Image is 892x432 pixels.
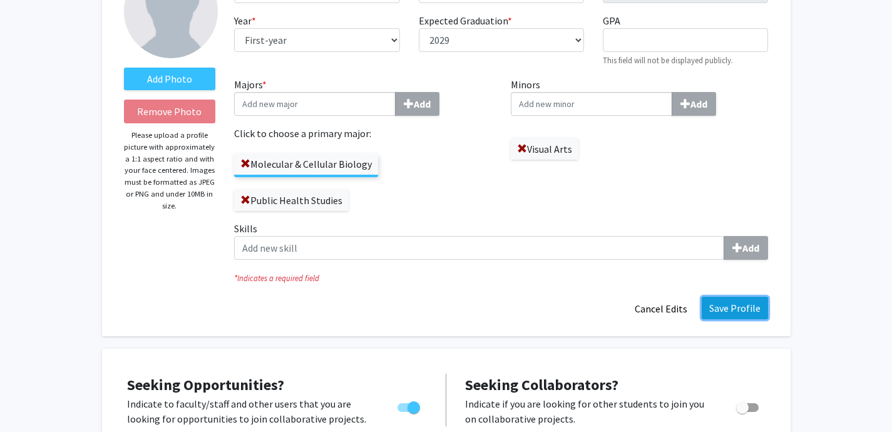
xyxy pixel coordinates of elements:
[234,236,724,260] input: SkillsAdd
[511,77,769,116] label: Minors
[724,236,768,260] button: Skills
[9,376,53,423] iframe: Chat
[603,13,620,28] label: GPA
[234,190,349,211] label: Public Health Studies
[124,130,216,212] p: Please upload a profile picture with approximately a 1:1 aspect ratio and with your face centered...
[395,92,439,116] button: Majors*
[511,138,578,160] label: Visual Arts
[234,221,768,260] label: Skills
[511,92,672,116] input: MinorsAdd
[627,297,695,321] button: Cancel Edits
[124,68,216,90] label: AddProfile Picture
[672,92,716,116] button: Minors
[234,92,396,116] input: Majors*Add
[234,272,768,284] i: Indicates a required field
[127,375,284,394] span: Seeking Opportunities?
[127,396,374,426] p: Indicate to faculty/staff and other users that you are looking for opportunities to join collabor...
[465,375,618,394] span: Seeking Collaborators?
[234,77,492,116] label: Majors
[234,153,378,175] label: Molecular & Cellular Biology
[234,13,256,28] label: Year
[465,396,712,426] p: Indicate if you are looking for other students to join you on collaborative projects.
[124,100,216,123] button: Remove Photo
[392,396,427,415] div: Toggle
[731,396,766,415] div: Toggle
[690,98,707,110] b: Add
[419,13,512,28] label: Expected Graduation
[742,242,759,254] b: Add
[414,98,431,110] b: Add
[603,55,733,65] small: This field will not be displayed publicly.
[234,126,492,141] label: Click to choose a primary major:
[702,297,768,319] button: Save Profile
